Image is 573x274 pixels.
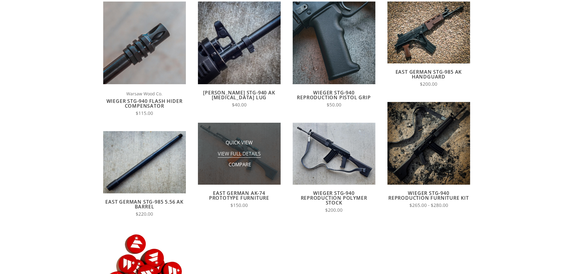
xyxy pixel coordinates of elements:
span: $200.00 [325,207,343,213]
a: Wieger STG-940 Reproduction Furniture Kit [388,190,469,201]
img: Wieger STG-940 Reproduction Polymer Stock [293,123,375,185]
span: Quick View [226,139,253,147]
span: View Full Details [218,150,261,158]
a: East German STG-985 5.56 AK Barrel [105,199,183,210]
span: $40.00 [232,102,247,108]
img: Wieger STG-940 Flash Hider Compensator [103,2,186,84]
img: Wieger STG-940 Reproduction Pistol Grip [293,2,375,84]
span: Warsaw Wood Co. [103,90,186,97]
img: East German STG-985 AK Handguard [387,2,470,63]
img: East German AK-74 Prototype Furniture [198,123,281,185]
img: Wieger STG-940 Reproduction Furniture Kit [387,102,470,185]
span: $200.00 [420,81,437,87]
a: Wieger STG-940 Reproduction Polymer Stock [301,190,367,206]
a: East German AK-74 Prototype Furniture [209,190,269,201]
span: $220.00 [136,211,153,217]
img: East German STG-985 5.56 AK Barrel [103,131,186,193]
img: Wieger STG-940 AK Bayonet Lug [198,2,281,84]
a: East German STG-985 AK Handguard [396,69,462,80]
a: Wieger STG-940 Flash Hider Compensator [106,98,183,109]
span: $115.00 [136,110,153,116]
span: $50.00 [327,102,341,108]
span: $150.00 [230,202,248,208]
span: Compare [229,161,251,169]
a: [PERSON_NAME] STG-940 AK [MEDICAL_DATA] Lug [203,89,275,101]
a: View Full Details [218,150,261,157]
span: $265.00 - $280.00 [409,202,448,208]
a: Wieger STG-940 Reproduction Pistol Grip [297,89,371,101]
